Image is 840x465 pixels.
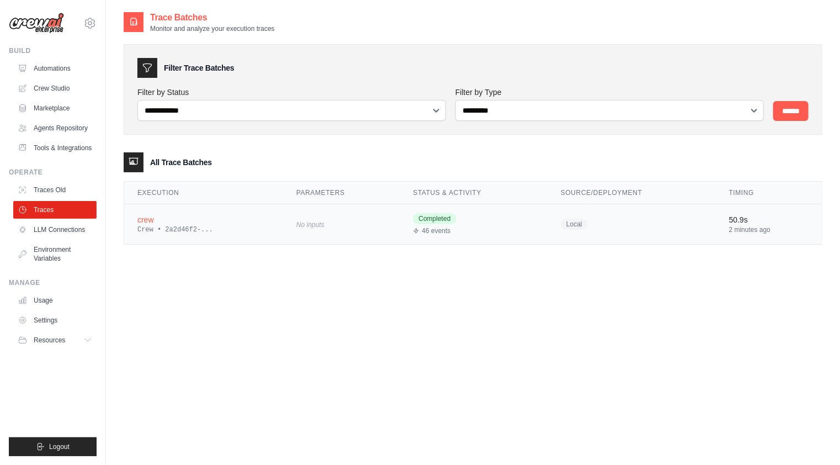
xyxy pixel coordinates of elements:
div: crew [137,214,270,225]
a: Marketplace [13,99,97,117]
span: 46 events [422,226,450,235]
div: Operate [9,168,97,177]
a: Settings [13,311,97,329]
span: Local [561,219,588,230]
h3: All Trace Batches [150,157,212,168]
a: Tools & Integrations [13,139,97,157]
div: Manage [9,278,97,287]
div: 50.9s [729,214,809,225]
span: Logout [49,442,70,451]
span: No inputs [296,221,325,229]
h3: Filter Trace Batches [164,62,234,73]
th: Execution [124,182,283,204]
label: Filter by Status [137,87,446,98]
th: Source/Deployment [547,182,716,204]
button: Logout [9,437,97,456]
h2: Trace Batches [150,11,274,24]
a: Usage [13,292,97,309]
a: Crew Studio [13,80,97,97]
a: Environment Variables [13,241,97,267]
a: Traces [13,201,97,219]
th: Status & Activity [400,182,547,204]
span: Resources [34,336,65,345]
button: Resources [13,331,97,349]
label: Filter by Type [455,87,764,98]
div: Crew • 2a2d46f2-... [137,225,270,234]
div: 2 minutes ago [729,225,809,234]
p: Monitor and analyze your execution traces [150,24,274,33]
div: Build [9,46,97,55]
a: Automations [13,60,97,77]
a: LLM Connections [13,221,97,239]
img: Logo [9,13,64,34]
tr: View details for crew execution [124,204,822,244]
span: Completed [413,213,456,224]
th: Timing [716,182,822,204]
a: Agents Repository [13,119,97,137]
th: Parameters [283,182,400,204]
a: Traces Old [13,181,97,199]
div: No inputs [296,216,387,231]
